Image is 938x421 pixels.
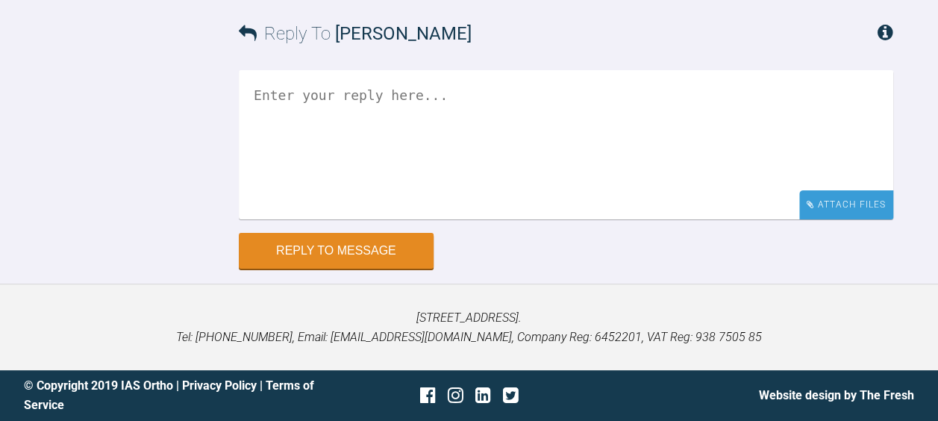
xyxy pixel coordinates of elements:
button: Reply to Message [239,233,434,269]
div: © Copyright 2019 IAS Ortho | | [24,376,321,414]
a: Website design by The Fresh [759,388,914,402]
span: [PERSON_NAME] [335,23,472,44]
h3: Reply To [239,19,472,48]
div: Attach Files [799,190,893,219]
a: Privacy Policy [182,378,257,393]
p: [STREET_ADDRESS]. Tel: [PHONE_NUMBER], Email: [EMAIL_ADDRESS][DOMAIN_NAME], Company Reg: 6452201,... [24,308,914,346]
